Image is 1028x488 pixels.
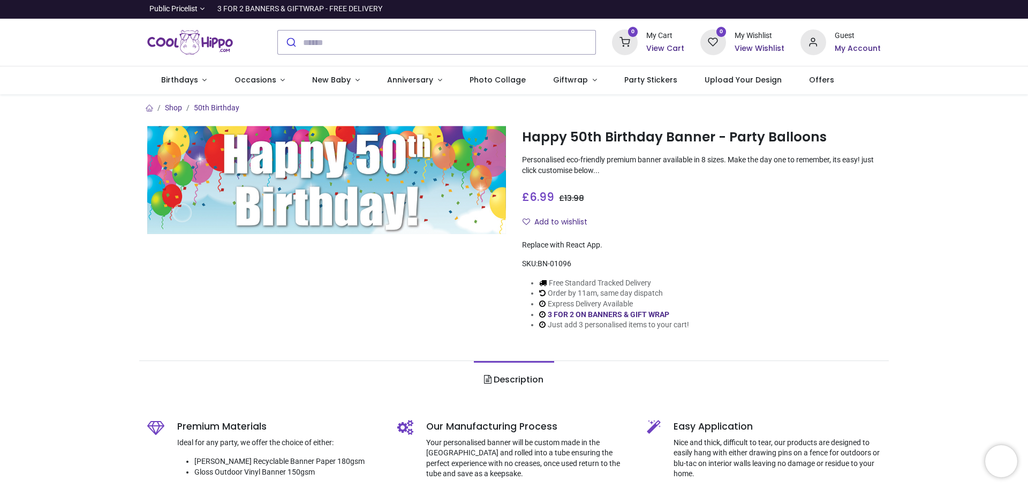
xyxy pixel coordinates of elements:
a: 0 [700,37,726,46]
div: Guest [835,31,881,41]
li: Order by 11am, same day dispatch [539,288,689,299]
button: Submit [278,31,303,54]
div: Replace with React App. [522,240,881,251]
div: My Wishlist [735,31,784,41]
a: Public Pricelist [147,4,205,14]
span: Party Stickers [624,74,677,85]
p: Personalised eco-friendly premium banner available in 8 sizes. Make the day one to remember, its ... [522,155,881,176]
i: Add to wishlist [523,218,530,226]
li: Free Standard Tracked Delivery [539,278,689,289]
img: Happy 50th Birthday Banner - Party Balloons [147,126,506,234]
h1: Happy 50th Birthday Banner - Party Balloons [522,128,881,146]
span: 6.99 [530,189,554,205]
li: Express Delivery Available [539,299,689,310]
sup: 0 [628,27,638,37]
a: My Account [835,43,881,54]
sup: 0 [716,27,727,37]
a: Giftwrap [539,66,610,94]
p: Nice and thick, difficult to tear, our products are designed to easily hang with either drawing p... [674,438,881,479]
p: Ideal for any party, we offer the choice of either: [177,438,381,448]
a: View Cart [646,43,684,54]
a: 3 FOR 2 ON BANNERS & GIFT WRAP [548,310,669,319]
span: £ [522,189,554,205]
span: Public Pricelist [149,4,198,14]
li: [PERSON_NAME] Recyclable Banner Paper 180gsm [194,456,381,467]
span: New Baby [312,74,351,85]
a: Description [474,361,554,399]
span: £ [559,193,584,204]
a: Logo of Cool Hippo [147,27,233,57]
iframe: Customer reviews powered by Trustpilot [656,4,881,14]
a: Occasions [221,66,299,94]
div: 3 FOR 2 BANNERS & GIFTWRAP - FREE DELIVERY [217,4,382,14]
div: SKU: [522,259,881,269]
a: Anniversary [373,66,456,94]
span: Giftwrap [553,74,588,85]
a: 0 [612,37,638,46]
p: Your personalised banner will be custom made in the [GEOGRAPHIC_DATA] and rolled into a tube ensu... [426,438,631,479]
h5: Easy Application [674,420,881,433]
span: Offers [809,74,834,85]
span: Birthdays [161,74,198,85]
span: BN-01096 [538,259,571,268]
h5: Premium Materials [177,420,381,433]
span: Occasions [235,74,276,85]
span: Anniversary [387,74,433,85]
a: View Wishlist [735,43,784,54]
a: Birthdays [147,66,221,94]
div: My Cart [646,31,684,41]
li: Just add 3 personalised items to your cart! [539,320,689,331]
span: 13.98 [564,193,584,204]
iframe: Brevo live chat [985,445,1017,477]
li: Gloss Outdoor Vinyl Banner 150gsm [194,467,381,478]
button: Add to wishlistAdd to wishlist [522,213,596,231]
a: Shop [165,103,182,112]
span: Photo Collage [470,74,526,85]
a: New Baby [299,66,374,94]
span: Upload Your Design [705,74,782,85]
img: Cool Hippo [147,27,233,57]
a: 50th Birthday [194,103,239,112]
h5: Our Manufacturing Process [426,420,631,433]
